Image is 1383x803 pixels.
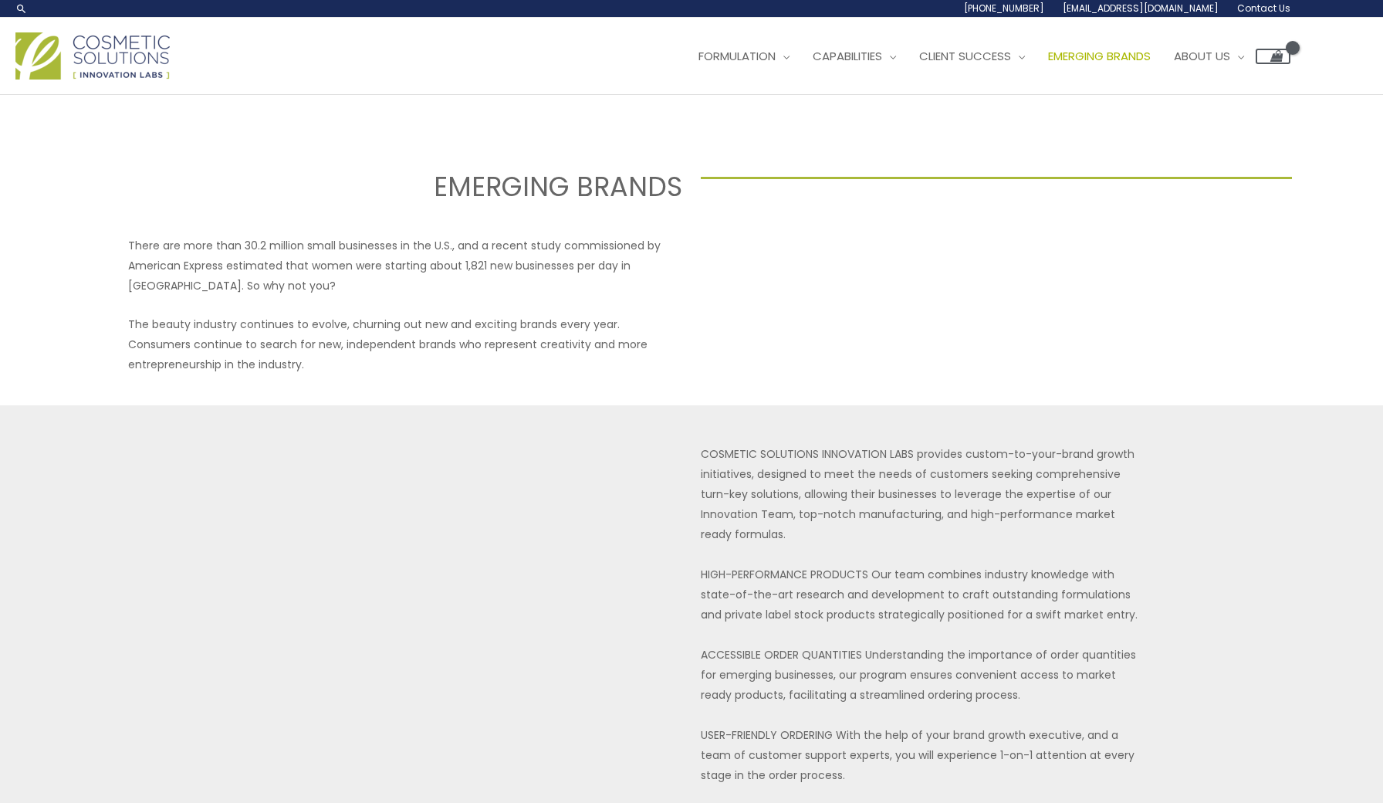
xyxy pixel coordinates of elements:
span: About Us [1174,48,1230,64]
a: Emerging Brands [1036,33,1162,80]
span: [PHONE_NUMBER] [964,2,1044,15]
span: Capabilities [813,48,882,64]
a: Formulation [687,33,801,80]
p: The beauty industry continues to evolve, churning out new and exciting brands every year. Consume... [128,314,682,374]
a: Capabilities [801,33,908,80]
a: Client Success [908,33,1036,80]
a: About Us [1162,33,1256,80]
span: Contact Us [1237,2,1290,15]
span: Client Success [919,48,1011,64]
a: Search icon link [15,2,28,15]
p: There are more than 30.2 million small businesses in the U.S., and a recent study commissioned by... [128,235,682,296]
nav: Site Navigation [675,33,1290,80]
span: Formulation [698,48,776,64]
p: COSMETIC SOLUTIONS INNOVATION LABS provides custom-to-your-brand growth initiatives, designed to ... [701,444,1143,785]
img: Cosmetic Solutions Logo [15,32,170,80]
h2: EMERGING BRANDS [91,169,682,205]
span: [EMAIL_ADDRESS][DOMAIN_NAME] [1063,2,1219,15]
span: Emerging Brands [1048,48,1151,64]
a: View Shopping Cart, empty [1256,49,1290,64]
